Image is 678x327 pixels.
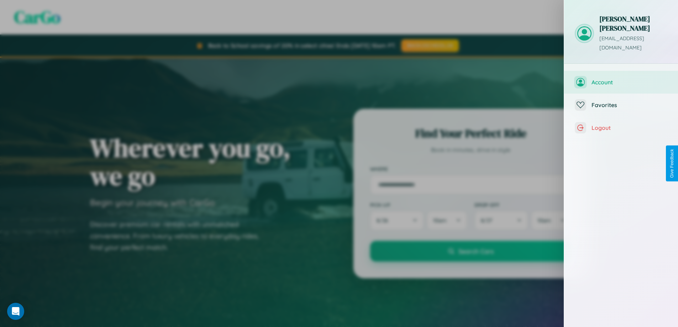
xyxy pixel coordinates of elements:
span: Logout [592,124,667,131]
div: Give Feedback [669,149,674,178]
h3: [PERSON_NAME] [PERSON_NAME] [599,14,667,33]
button: Account [564,71,678,94]
button: Favorites [564,94,678,116]
button: Logout [564,116,678,139]
span: Account [592,79,667,86]
span: Favorites [592,101,667,109]
p: [EMAIL_ADDRESS][DOMAIN_NAME] [599,34,667,53]
div: Open Intercom Messenger [7,303,24,320]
